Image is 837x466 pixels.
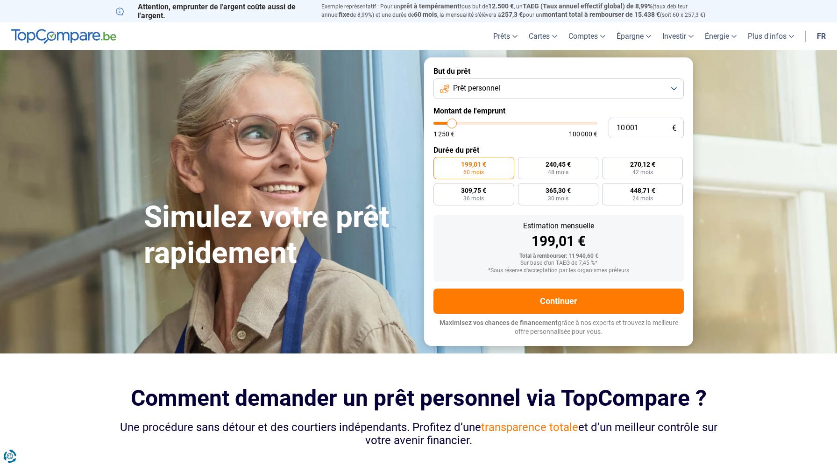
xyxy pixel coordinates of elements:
span: 240,45 € [546,161,571,168]
p: Exemple représentatif : Pour un tous but de , un (taux débiteur annuel de 8,99%) et une durée de ... [321,2,721,19]
a: fr [811,22,831,50]
span: 365,30 € [546,187,571,194]
span: € [672,124,676,132]
div: Une procédure sans détour et des courtiers indépendants. Profitez d’une et d’un meilleur contrôle... [116,421,721,448]
span: 12.500 € [488,2,514,10]
span: montant total à rembourser de 15.438 € [542,11,660,18]
a: Énergie [699,22,742,50]
span: TAEG (Taux annuel effectif global) de 8,99% [523,2,653,10]
h2: Comment demander un prêt personnel via TopCompare ? [116,385,721,411]
span: 48 mois [548,169,568,175]
button: Prêt personnel [433,78,684,99]
div: 199,01 € [441,234,676,248]
a: Plus d'infos [742,22,800,50]
span: 42 mois [632,169,653,175]
span: Maximisez vos chances de financement [440,319,558,326]
span: 36 mois [463,196,484,201]
a: Prêts [488,22,523,50]
a: Cartes [523,22,563,50]
span: Prêt personnel [453,83,500,93]
div: Total à rembourser: 11 940,60 € [441,253,676,260]
button: Continuer [433,289,684,314]
span: 24 mois [632,196,653,201]
p: grâce à nos experts et trouvez la meilleure offre personnalisée pour vous. [433,318,684,337]
div: *Sous réserve d'acceptation par les organismes prêteurs [441,268,676,274]
span: prêt à tempérament [400,2,460,10]
img: TopCompare [11,29,116,44]
span: 309,75 € [461,187,486,194]
div: Sur base d'un TAEG de 7,45 %* [441,260,676,267]
label: Durée du prêt [433,146,684,155]
span: 100 000 € [569,131,597,137]
span: transparence totale [481,421,578,434]
a: Investir [657,22,699,50]
label: But du prêt [433,67,684,76]
span: 60 mois [463,169,484,175]
span: 270,12 € [630,161,655,168]
span: 1 250 € [433,131,454,137]
span: fixe [339,11,350,18]
h1: Simulez votre prêt rapidement [144,199,413,271]
a: Épargne [611,22,657,50]
span: 257,3 € [501,11,523,18]
span: 30 mois [548,196,568,201]
a: Comptes [563,22,611,50]
div: Estimation mensuelle [441,222,676,230]
span: 448,71 € [630,187,655,194]
span: 60 mois [414,11,437,18]
p: Attention, emprunter de l'argent coûte aussi de l'argent. [116,2,310,20]
label: Montant de l'emprunt [433,106,684,115]
span: 199,01 € [461,161,486,168]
